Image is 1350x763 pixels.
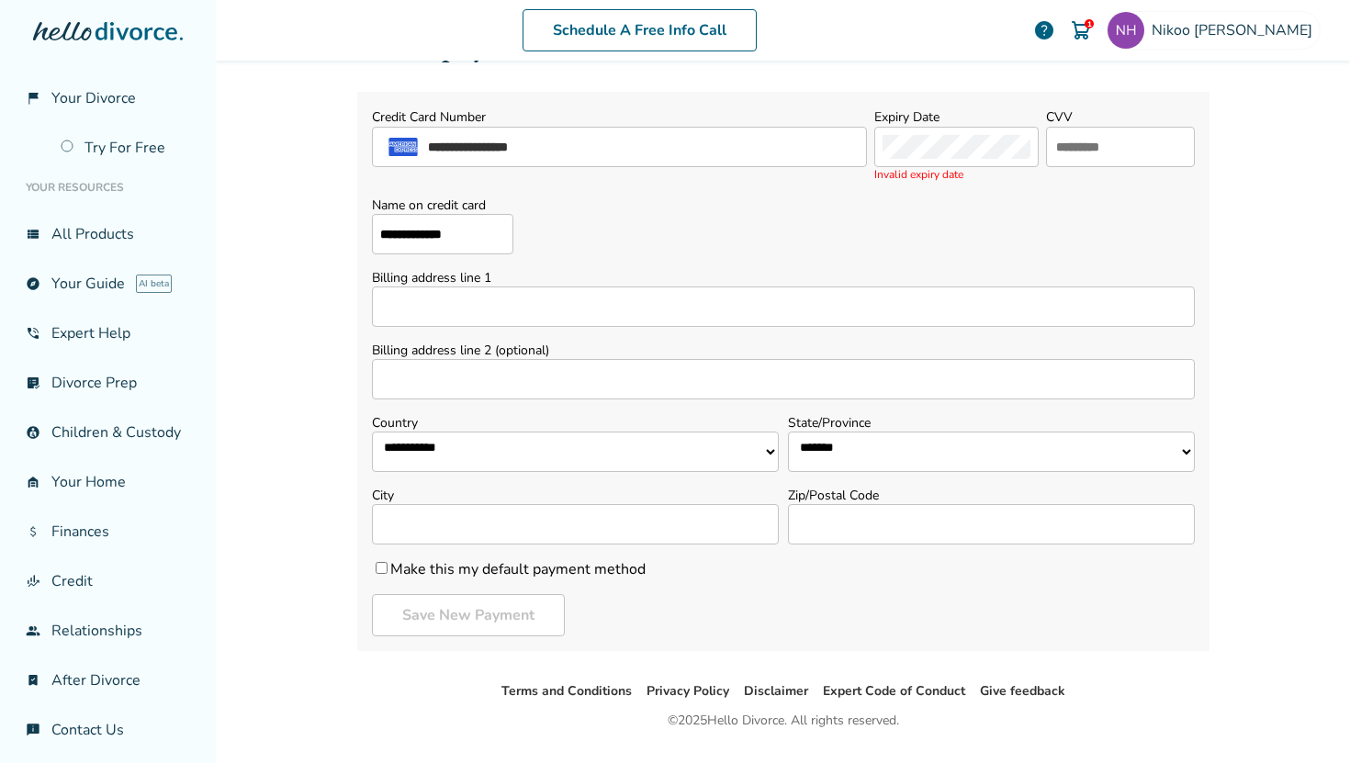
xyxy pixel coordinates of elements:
[15,659,201,701] a: bookmark_checkAfter Divorce
[788,487,1195,504] label: Zip/Postal Code
[372,559,646,579] label: Make this my default payment method
[647,682,729,700] a: Privacy Policy
[372,342,1195,359] label: Billing address line 2 (optional)
[51,88,136,108] span: Your Divorce
[1070,19,1092,41] img: Cart
[668,710,899,732] div: © 2025 Hello Divorce. All rights reserved.
[26,326,40,341] span: phone_in_talk
[1046,108,1073,126] label: CVV
[874,167,1039,182] p: Invalid expiry date
[1152,20,1320,40] span: Nikoo [PERSON_NAME]
[372,108,486,126] label: Credit Card Number
[501,682,632,700] a: Terms and Conditions
[15,560,201,602] a: finance_modeCredit
[372,269,1195,286] label: Billing address line 1
[26,524,40,539] span: attach_money
[26,475,40,489] span: garage_home
[50,127,201,169] a: Try For Free
[26,227,40,241] span: view_list
[15,77,201,119] a: flag_2Your Divorce
[15,461,201,503] a: garage_homeYour Home
[15,362,201,404] a: list_alt_checkDivorce Prep
[15,312,201,354] a: phone_in_talkExpert Help
[744,680,808,702] li: Disclaimer
[372,594,565,636] button: Save New Payment
[1258,675,1350,763] iframe: Chat Widget
[15,709,201,751] a: chat_infoContact Us
[26,723,40,737] span: chat_info
[15,213,201,255] a: view_listAll Products
[15,411,201,454] a: account_childChildren & Custody
[15,610,201,652] a: groupRelationships
[26,574,40,589] span: finance_mode
[980,680,1065,702] li: Give feedback
[372,414,779,432] label: Country
[26,276,40,291] span: explore
[523,9,757,51] a: Schedule A Free Info Call
[26,91,40,106] span: flag_2
[26,673,40,688] span: bookmark_check
[15,169,201,206] li: Your Resources
[380,138,426,156] img: amex
[136,275,172,293] span: AI beta
[26,623,40,638] span: group
[874,108,939,126] label: Expiry Date
[15,511,201,553] a: attach_moneyFinances
[1108,12,1144,49] img: nikoo14@aol.com
[26,376,40,390] span: list_alt_check
[372,487,779,504] label: City
[823,682,965,700] a: Expert Code of Conduct
[26,425,40,440] span: account_child
[1033,19,1055,41] a: help
[372,196,513,214] label: Name on credit card
[15,263,201,305] a: exploreYour GuideAI beta
[788,414,1195,432] label: State/Province
[1085,19,1094,28] div: 1
[376,562,388,574] input: Make this my default payment method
